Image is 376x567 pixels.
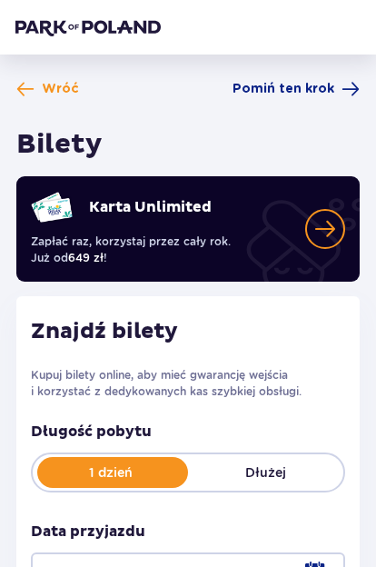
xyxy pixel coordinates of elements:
[16,80,79,98] a: Wróć
[233,80,334,98] span: Pomiń ten krok
[15,18,161,36] img: Park of Poland logo
[31,522,145,542] p: Data przyjazdu
[31,367,345,400] p: Kupuj bilety online, aby mieć gwarancję wejścia i korzystać z dedykowanych kas szybkiej obsługi.
[33,463,188,482] p: 1 dzień
[42,80,79,98] span: Wróć
[16,127,103,162] h1: Bilety
[31,422,345,442] p: Długość pobytu
[233,80,360,98] a: Pomiń ten krok
[188,463,343,482] p: Dłużej
[31,318,345,345] h2: Znajdź bilety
